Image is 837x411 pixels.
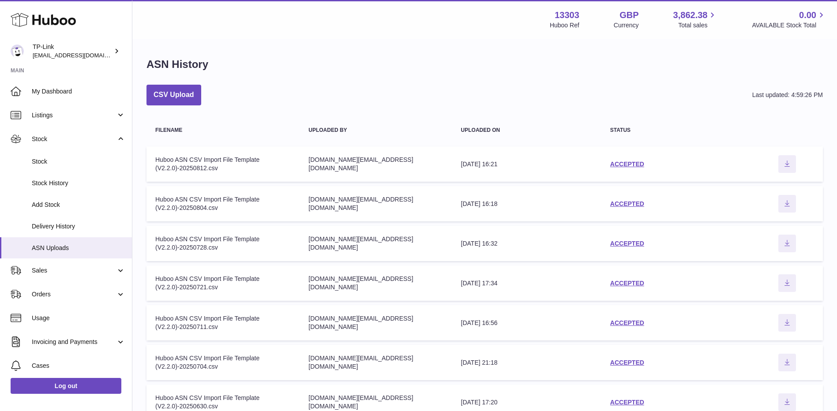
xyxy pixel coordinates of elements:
[555,9,579,21] strong: 13303
[778,393,796,411] button: Download ASN file
[146,57,208,71] h1: ASN History
[778,195,796,213] button: Download ASN file
[752,9,826,30] a: 0.00 AVAILABLE Stock Total
[155,314,291,331] div: Huboo ASN CSV Import File Template (V2.2.0)-20250711.csv
[308,156,443,172] div: [DOMAIN_NAME][EMAIL_ADDRESS][DOMAIN_NAME]
[614,21,639,30] div: Currency
[155,235,291,252] div: Huboo ASN CSV Import File Template (V2.2.0)-20250728.csv
[308,195,443,212] div: [DOMAIN_NAME][EMAIL_ADDRESS][DOMAIN_NAME]
[673,9,718,30] a: 3,862.38 Total sales
[11,45,24,58] img: gaby.chen@tp-link.com
[752,91,823,99] div: Last updated: 4:59:26 PM
[32,201,125,209] span: Add Stock
[32,157,125,166] span: Stock
[461,398,593,407] div: [DATE] 17:20
[33,43,112,60] div: TP-Link
[601,119,751,142] th: Status
[11,378,121,394] a: Log out
[308,275,443,291] div: [DOMAIN_NAME][EMAIL_ADDRESS][DOMAIN_NAME]
[155,156,291,172] div: Huboo ASN CSV Import File Template (V2.2.0)-20250812.csv
[619,9,638,21] strong: GBP
[32,314,125,322] span: Usage
[33,52,130,59] span: [EMAIL_ADDRESS][DOMAIN_NAME]
[752,21,826,30] span: AVAILABLE Stock Total
[155,354,291,371] div: Huboo ASN CSV Import File Template (V2.2.0)-20250704.csv
[32,290,116,299] span: Orders
[778,274,796,292] button: Download ASN file
[550,21,579,30] div: Huboo Ref
[610,280,644,287] a: ACCEPTED
[32,266,116,275] span: Sales
[778,235,796,252] button: Download ASN file
[155,275,291,291] div: Huboo ASN CSV Import File Template (V2.2.0)-20250721.csv
[610,399,644,406] a: ACCEPTED
[308,314,443,331] div: [DOMAIN_NAME][EMAIL_ADDRESS][DOMAIN_NAME]
[452,119,601,142] th: Uploaded on
[155,394,291,411] div: Huboo ASN CSV Import File Template (V2.2.0)-20250630.csv
[32,87,125,96] span: My Dashboard
[461,319,593,327] div: [DATE] 16:56
[751,119,823,142] th: actions
[308,235,443,252] div: [DOMAIN_NAME][EMAIL_ADDRESS][DOMAIN_NAME]
[461,160,593,168] div: [DATE] 16:21
[461,239,593,248] div: [DATE] 16:32
[32,222,125,231] span: Delivery History
[610,359,644,366] a: ACCEPTED
[300,119,452,142] th: Uploaded by
[778,314,796,332] button: Download ASN file
[678,21,717,30] span: Total sales
[32,362,125,370] span: Cases
[778,354,796,371] button: Download ASN file
[461,279,593,288] div: [DATE] 17:34
[461,359,593,367] div: [DATE] 21:18
[610,161,644,168] a: ACCEPTED
[146,85,201,105] button: CSV Upload
[799,9,816,21] span: 0.00
[610,240,644,247] a: ACCEPTED
[610,200,644,207] a: ACCEPTED
[461,200,593,208] div: [DATE] 16:18
[32,244,125,252] span: ASN Uploads
[32,135,116,143] span: Stock
[610,319,644,326] a: ACCEPTED
[778,155,796,173] button: Download ASN file
[32,338,116,346] span: Invoicing and Payments
[308,354,443,371] div: [DOMAIN_NAME][EMAIL_ADDRESS][DOMAIN_NAME]
[308,394,443,411] div: [DOMAIN_NAME][EMAIL_ADDRESS][DOMAIN_NAME]
[32,111,116,120] span: Listings
[673,9,708,21] span: 3,862.38
[32,179,125,187] span: Stock History
[146,119,300,142] th: Filename
[155,195,291,212] div: Huboo ASN CSV Import File Template (V2.2.0)-20250804.csv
